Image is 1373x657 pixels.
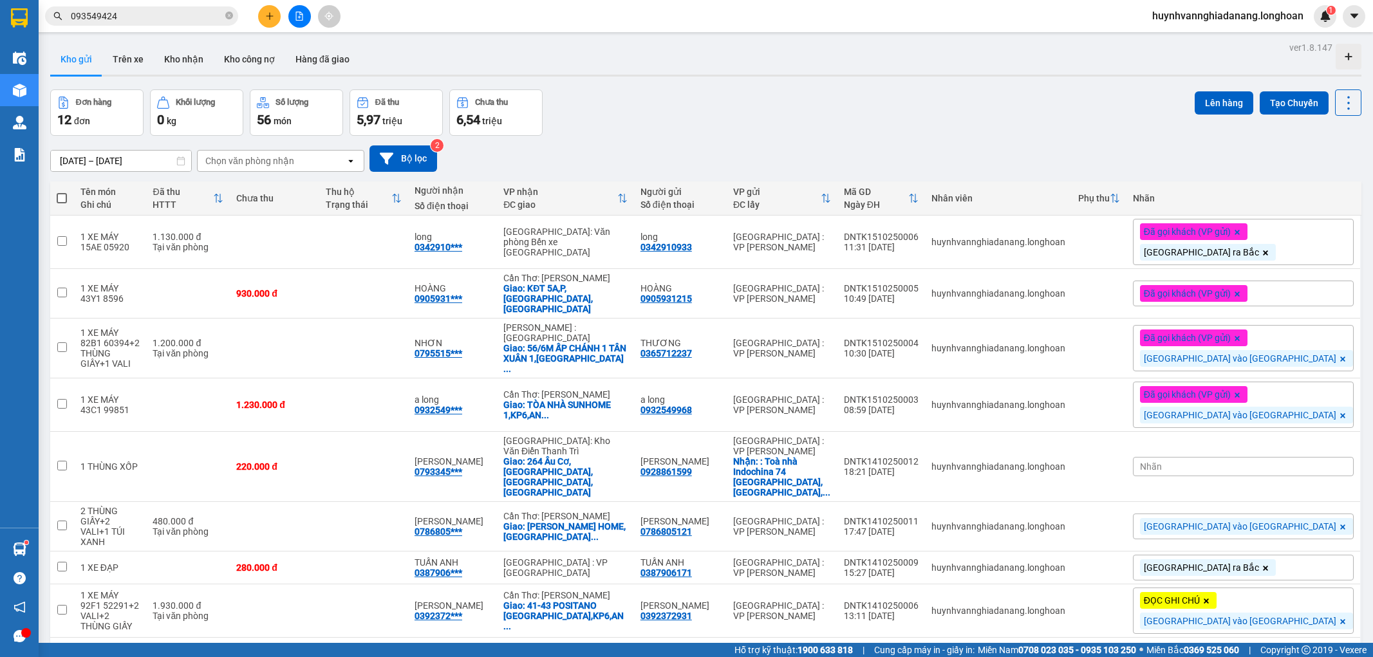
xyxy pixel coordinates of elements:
[503,322,628,343] div: [PERSON_NAME] : [GEOGRAPHIC_DATA]
[415,338,490,348] div: NHƠN
[415,600,490,611] div: VLADISLAV
[153,516,223,526] div: 480.000 đ
[24,541,28,544] sup: 1
[80,394,140,415] div: 1 XE MÁY 43C1 99851
[640,600,720,611] div: VLADISLAV
[503,187,617,197] div: VP nhận
[214,44,285,75] button: Kho công nợ
[153,199,213,210] div: HTTT
[431,139,444,152] sup: 2
[541,410,549,420] span: ...
[844,456,919,467] div: DNTK1410250012
[250,89,343,136] button: Số lượng56món
[415,232,490,242] div: long
[1144,332,1231,344] span: Đã gọi khách (VP gửi)
[375,98,399,107] div: Đã thu
[14,601,26,613] span: notification
[475,98,508,107] div: Chưa thu
[863,643,864,657] span: |
[733,394,831,415] div: [GEOGRAPHIC_DATA] : VP [PERSON_NAME]
[640,232,720,242] div: long
[1289,41,1332,55] div: ver 1.8.147
[257,112,271,127] span: 56
[844,199,908,210] div: Ngày ĐH
[503,199,617,210] div: ĐC giao
[357,112,380,127] span: 5,97
[503,227,628,257] div: [GEOGRAPHIC_DATA]: Văn phòng Bến xe [GEOGRAPHIC_DATA]
[225,12,233,19] span: close-circle
[153,348,223,358] div: Tại văn phòng
[503,343,628,374] div: Giao: 56/6M ẤP CHÁNH 1 TÂN XUÂN 1,HOOC MÔN,HCM
[844,232,919,242] div: DNTK1510250006
[415,394,490,405] div: a long
[931,193,1065,203] div: Nhân viên
[1195,91,1253,115] button: Lên hàng
[154,44,214,75] button: Kho nhận
[415,185,490,196] div: Người nhận
[503,590,628,600] div: Cần Thơ: [PERSON_NAME]
[13,116,26,129] img: warehouse-icon
[931,288,1065,299] div: huynhvannghiadanang.longhoan
[1018,645,1136,655] strong: 0708 023 035 - 0935 103 250
[503,364,511,374] span: ...
[640,611,692,621] div: 0392372931
[346,156,356,166] svg: open
[449,89,543,136] button: Chưa thu6,54 triệu
[80,187,140,197] div: Tên món
[153,338,223,348] div: 1.200.000 đ
[931,461,1065,472] div: huynhvannghiadanang.longhoan
[874,643,975,657] span: Cung cấp máy in - giấy in:
[931,562,1065,573] div: huynhvannghiadanang.longhoan
[503,600,628,631] div: Giao: 41-43 POSITANO ĐỊA TRUNG HẢI,KP6,AN THỚI,PHÚ QUỐC
[823,487,830,497] span: ...
[153,187,213,197] div: Đã thu
[167,116,176,126] span: kg
[153,242,223,252] div: Tại văn phòng
[150,89,243,136] button: Khối lượng0kg
[50,44,102,75] button: Kho gửi
[51,151,191,171] input: Select a date range.
[503,400,628,420] div: Giao: TÒA NHÀ SUNHOME 1,KP6,AN THỚI,PHÚ QUỐC
[503,557,628,578] div: [GEOGRAPHIC_DATA] : VP [GEOGRAPHIC_DATA]
[80,283,140,304] div: 1 XE MÁY 43Y1 8596
[102,44,154,75] button: Trên xe
[13,51,26,65] img: warehouse-icon
[503,521,628,542] div: Giao: LUCIE COZY HOME,SUNSET TOWN VEN 83,AN THỚI,PHÚ QUỐC
[80,562,140,573] div: 1 XE ĐẠP
[1349,10,1360,22] span: caret-down
[1302,645,1311,654] span: copyright
[733,456,831,497] div: Nhận: : Toà nhà Indochina 74 Bạch Đằng, Hải Châu, Đà Nẵng
[236,193,312,203] div: Chưa thu
[640,456,720,467] div: Vân
[276,98,308,107] div: Số lượng
[798,645,853,655] strong: 1900 633 818
[640,568,692,578] div: 0387906171
[978,643,1136,657] span: Miền Nam
[733,187,821,197] div: VP gửi
[733,283,831,304] div: [GEOGRAPHIC_DATA] : VP [PERSON_NAME]
[1144,226,1231,237] span: Đã gọi khách (VP gửi)
[326,187,391,197] div: Thu hộ
[837,181,925,216] th: Toggle SortBy
[13,84,26,97] img: warehouse-icon
[153,526,223,537] div: Tại văn phòng
[1184,645,1239,655] strong: 0369 525 060
[640,338,720,348] div: THƯƠNG
[415,516,490,526] div: ANTON AZORSKII
[274,116,292,126] span: món
[733,557,831,578] div: [GEOGRAPHIC_DATA] : VP [PERSON_NAME]
[369,145,437,172] button: Bộ lọc
[1144,615,1336,627] span: [GEOGRAPHIC_DATA] vào [GEOGRAPHIC_DATA]
[13,148,26,162] img: solution-icon
[1144,288,1231,299] span: Đã gọi khách (VP gửi)
[640,199,720,210] div: Số điện thoại
[640,526,692,537] div: 0786805121
[640,467,692,477] div: 0928861599
[844,338,919,348] div: DNTK1510250004
[1327,6,1336,15] sup: 1
[80,328,140,369] div: 1 XE MÁY 82B1 60394+2 THÙNG GIẤY+1 VALI
[844,611,919,621] div: 13:11 [DATE]
[844,600,919,611] div: DNTK1410250006
[734,643,853,657] span: Hỗ trợ kỹ thuật:
[733,600,831,621] div: [GEOGRAPHIC_DATA] : VP [PERSON_NAME]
